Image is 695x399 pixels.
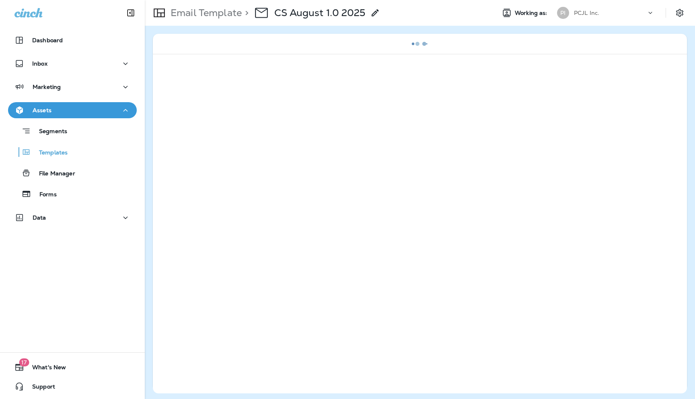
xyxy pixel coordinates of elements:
[32,37,63,43] p: Dashboard
[8,56,137,72] button: Inbox
[242,7,249,19] p: >
[19,358,29,366] span: 17
[31,128,67,136] p: Segments
[24,383,55,393] span: Support
[31,191,57,199] p: Forms
[8,185,137,202] button: Forms
[515,10,549,16] span: Working as:
[33,107,51,113] p: Assets
[8,210,137,226] button: Data
[557,7,569,19] div: PI
[33,84,61,90] p: Marketing
[574,10,599,16] p: PCJL Inc.
[119,5,142,21] button: Collapse Sidebar
[33,214,46,221] p: Data
[8,122,137,140] button: Segments
[31,149,68,157] p: Templates
[31,170,75,178] p: File Manager
[24,364,66,374] span: What's New
[8,144,137,160] button: Templates
[8,32,137,48] button: Dashboard
[8,359,137,375] button: 17What's New
[672,6,687,20] button: Settings
[8,378,137,395] button: Support
[8,102,137,118] button: Assets
[32,60,47,67] p: Inbox
[8,165,137,181] button: File Manager
[167,7,242,19] p: Email Template
[274,7,366,19] p: CS August 1.0 2025
[8,79,137,95] button: Marketing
